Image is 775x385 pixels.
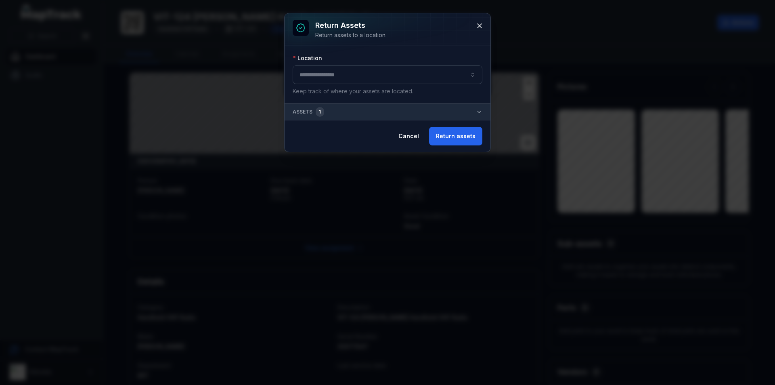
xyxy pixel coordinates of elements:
[293,54,322,62] label: Location
[315,31,387,39] div: Return assets to a location.
[429,127,482,145] button: Return assets
[392,127,426,145] button: Cancel
[285,104,490,120] button: Assets1
[315,20,387,31] h3: Return assets
[293,107,324,117] span: Assets
[316,107,324,117] div: 1
[293,87,482,95] p: Keep track of where your assets are located.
